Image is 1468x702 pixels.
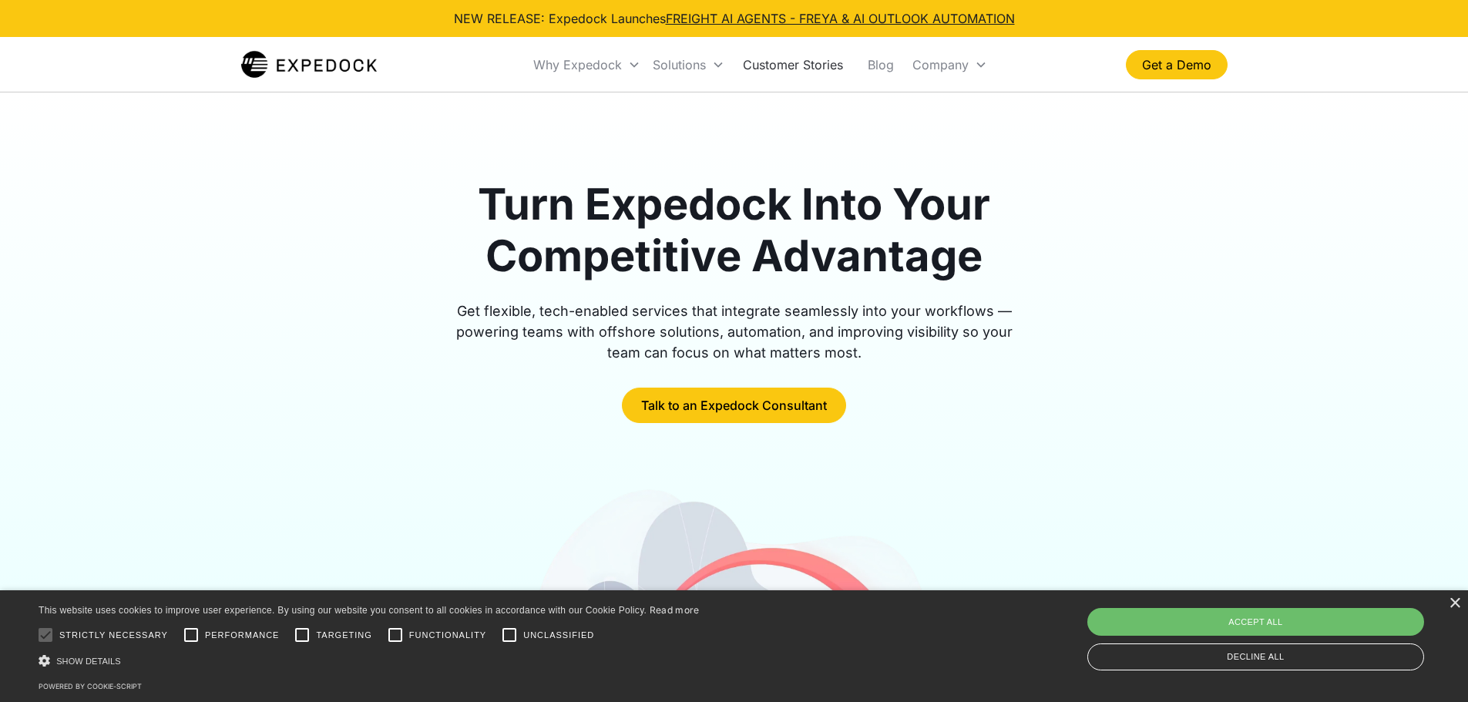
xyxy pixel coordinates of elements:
[912,57,969,72] div: Company
[39,682,142,690] a: Powered by cookie-script
[666,11,1015,26] a: FREIGHT AI AGENTS - FREYA & AI OUTLOOK AUTOMATION
[1126,50,1228,79] a: Get a Demo
[1087,643,1424,670] div: Decline all
[1211,536,1468,702] div: Widget de chat
[523,629,594,642] span: Unclassified
[1211,536,1468,702] iframe: Chat Widget
[533,57,622,72] div: Why Expedock
[241,49,378,80] a: home
[59,629,168,642] span: Strictly necessary
[454,9,1015,28] div: NEW RELEASE: Expedock Launches
[647,39,731,91] div: Solutions
[855,39,906,91] a: Blog
[527,39,647,91] div: Why Expedock
[438,179,1030,282] h1: Turn Expedock Into Your Competitive Advantage
[622,388,846,423] a: Talk to an Expedock Consultant
[731,39,855,91] a: Customer Stories
[409,629,486,642] span: Functionality
[316,629,371,642] span: Targeting
[653,57,706,72] div: Solutions
[906,39,993,91] div: Company
[56,657,121,666] span: Show details
[39,605,647,616] span: This website uses cookies to improve user experience. By using our website you consent to all coo...
[1087,608,1424,636] div: Accept all
[205,629,280,642] span: Performance
[39,653,700,669] div: Show details
[241,49,378,80] img: Expedock Logo
[650,604,700,616] a: Read more
[438,301,1030,363] div: Get flexible, tech-enabled services that integrate seamlessly into your workflows — powering team...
